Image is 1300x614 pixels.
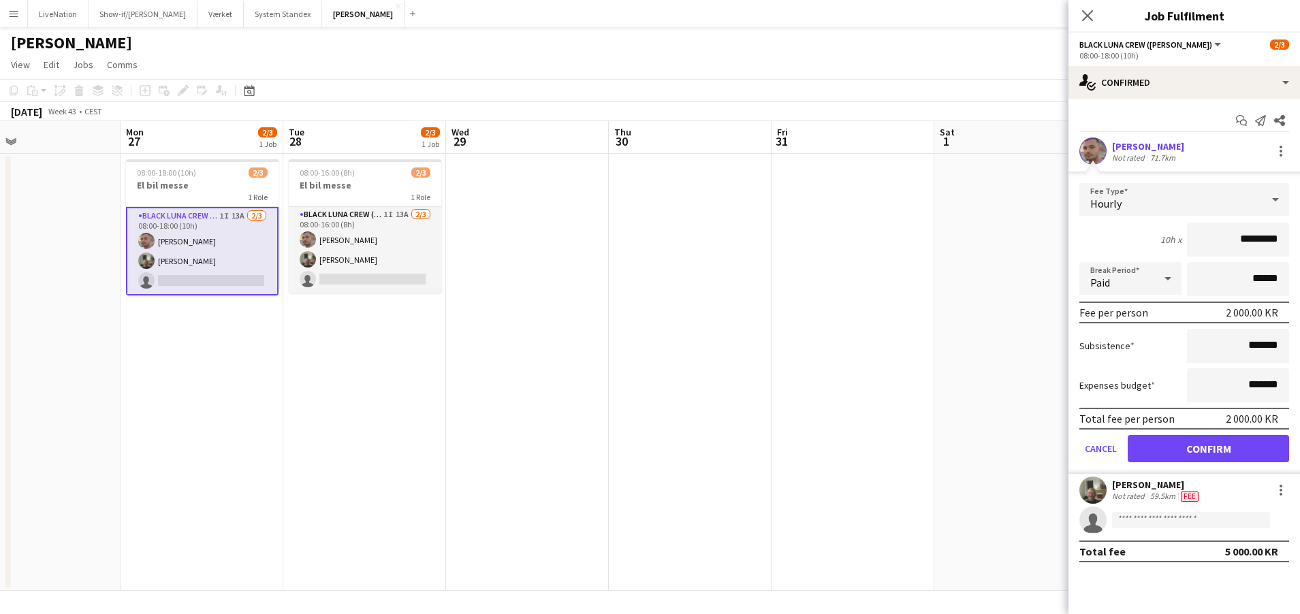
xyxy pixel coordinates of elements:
[1079,412,1175,425] div: Total fee per person
[1112,479,1201,491] div: [PERSON_NAME]
[1225,545,1278,558] div: 5 000.00 KR
[258,127,277,138] span: 2/3
[1090,197,1122,210] span: Hourly
[612,133,631,149] span: 30
[126,207,279,295] app-card-role: Black Luna Crew ([PERSON_NAME])1I13A2/308:00-18:00 (10h)[PERSON_NAME][PERSON_NAME]
[411,167,430,178] span: 2/3
[1079,379,1155,391] label: Expenses budget
[1079,545,1126,558] div: Total fee
[1147,491,1178,502] div: 59.5km
[1079,39,1223,50] button: Black Luna Crew ([PERSON_NAME])
[1226,306,1278,319] div: 2 000.00 KR
[38,56,65,74] a: Edit
[11,33,132,53] h1: [PERSON_NAME]
[107,59,138,71] span: Comms
[45,106,79,116] span: Week 43
[1079,306,1148,319] div: Fee per person
[1128,435,1289,462] button: Confirm
[289,207,441,293] app-card-role: Black Luna Crew ([PERSON_NAME])1I13A2/308:00-16:00 (8h)[PERSON_NAME][PERSON_NAME]
[126,159,279,295] app-job-card: 08:00-18:00 (10h)2/3El bil messe1 RoleBlack Luna Crew ([PERSON_NAME])1I13A2/308:00-18:00 (10h)[PE...
[1226,412,1278,425] div: 2 000.00 KR
[1090,276,1110,289] span: Paid
[5,56,35,74] a: View
[938,133,955,149] span: 1
[1079,435,1122,462] button: Cancel
[124,133,144,149] span: 27
[89,1,197,27] button: Show-if/[PERSON_NAME]
[126,179,279,191] h3: El bil messe
[28,1,89,27] button: LiveNation
[11,59,30,71] span: View
[259,139,276,149] div: 1 Job
[11,105,42,118] div: [DATE]
[244,1,322,27] button: System Standex
[300,167,355,178] span: 08:00-16:00 (8h)
[44,59,59,71] span: Edit
[84,106,102,116] div: CEST
[451,126,469,138] span: Wed
[248,192,268,202] span: 1 Role
[422,139,439,149] div: 1 Job
[1147,152,1178,163] div: 71.7km
[249,167,268,178] span: 2/3
[1079,340,1135,352] label: Subsistence
[322,1,405,27] button: [PERSON_NAME]
[1112,152,1147,163] div: Not rated
[1112,140,1184,152] div: [PERSON_NAME]
[1160,233,1182,246] div: 10h x
[1112,491,1147,502] div: Not rated
[411,192,430,202] span: 1 Role
[1079,39,1212,50] span: Black Luna Crew (Danny)
[940,126,955,138] span: Sat
[287,133,304,149] span: 28
[101,56,143,74] a: Comms
[67,56,99,74] a: Jobs
[73,59,93,71] span: Jobs
[1068,66,1300,99] div: Confirmed
[137,167,196,178] span: 08:00-18:00 (10h)
[421,127,440,138] span: 2/3
[197,1,244,27] button: Værket
[289,159,441,293] app-job-card: 08:00-16:00 (8h)2/3El bil messe1 RoleBlack Luna Crew ([PERSON_NAME])1I13A2/308:00-16:00 (8h)[PERS...
[775,133,788,149] span: 31
[1068,7,1300,25] h3: Job Fulfilment
[289,126,304,138] span: Tue
[1178,491,1201,502] div: Crew has different fees then in role
[1181,491,1199,502] span: Fee
[126,126,144,138] span: Mon
[449,133,469,149] span: 29
[777,126,788,138] span: Fri
[1270,39,1289,50] span: 2/3
[614,126,631,138] span: Thu
[1079,50,1289,61] div: 08:00-18:00 (10h)
[289,179,441,191] h3: El bil messe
